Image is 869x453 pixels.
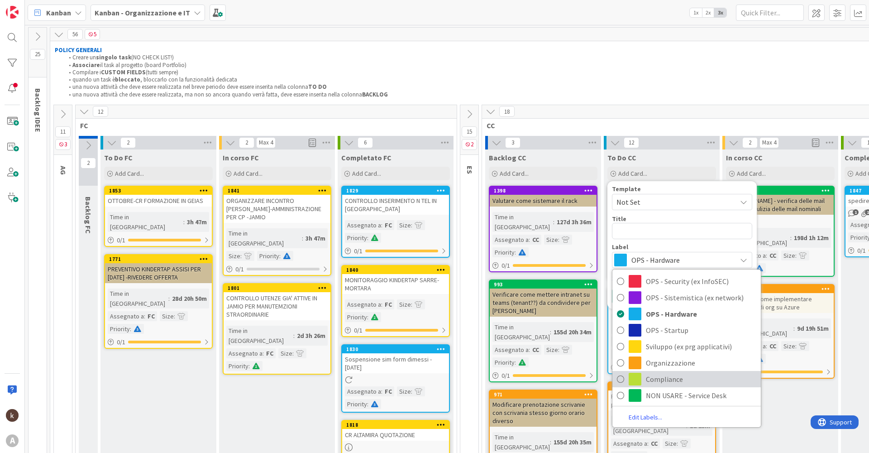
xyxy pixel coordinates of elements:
[397,386,411,396] div: Size
[185,217,209,227] div: 3h 47m
[612,338,761,355] a: Sviluppo (ex prg applicativi)
[105,255,212,283] div: 1771PREVENTIVO KINDERTAP ASSISI PER [DATE] -RIVEDERE OFFERTA
[174,311,175,321] span: :
[490,390,597,427] div: 971Modificare prenotazione scrivanie con scrivania stesso giorno orario diverso
[793,323,795,333] span: :
[492,432,550,452] div: Time in [GEOGRAPHIC_DATA]
[462,126,477,137] span: 15
[792,233,831,243] div: 198d 1h 12m
[608,362,715,373] div: 0/1
[354,326,363,335] span: 0 / 1
[551,327,594,337] div: 155d 20h 34m
[397,299,411,309] div: Size
[529,235,530,245] span: :
[382,220,394,230] div: FC
[766,251,767,260] span: :
[130,324,131,334] span: :
[608,390,715,410] div: Rionuovere mio numero MFA da profili Nuova Edu
[612,322,761,338] a: OPS - Startup
[342,345,449,353] div: 1830
[259,140,273,145] div: Max 4
[544,345,558,355] div: Size
[727,285,834,313] div: 1722Verificare come implementare alberatura di org su Azure
[55,46,102,54] strong: POLICY GENERALI
[93,106,108,117] span: 12
[490,187,597,207] div: 1398Valutare come sistemare il rack
[224,187,330,195] div: 1841
[492,235,529,245] div: Assegnato a
[342,429,449,441] div: CR ALTAMIRA QUOTAZIONE
[499,106,515,117] span: 18
[381,386,382,396] span: :
[117,337,125,347] span: 0 / 1
[105,187,212,207] div: 1853OTTOBRE-CR FORMAZIONE IN GEIAS
[465,166,474,174] span: ES
[105,235,212,246] div: 0/1
[490,195,597,207] div: Valutare come sistemare il rack
[224,284,330,292] div: 1801
[612,289,761,306] a: OPS - Sistemistica (ex network)
[108,311,144,321] div: Assegnato a
[303,233,328,243] div: 3h 47m
[342,353,449,373] div: Sospensione sim form dimessi - [DATE]
[795,341,797,351] span: :
[649,439,660,448] div: CC
[611,314,687,334] div: Time in [GEOGRAPHIC_DATA]
[352,169,381,178] span: Add Card...
[494,391,597,398] div: 971
[612,355,761,371] a: Organizzazione
[228,188,330,194] div: 1841
[795,251,797,260] span: :
[342,274,449,294] div: MONITORAGGIO KINDERTAP SARRE-MORTARA
[492,357,515,367] div: Priority
[494,281,597,288] div: 993
[341,153,392,162] span: Completato FC
[109,256,212,262] div: 1771
[120,137,136,148] span: 2
[857,246,866,255] span: 0 / 1
[702,8,714,17] span: 2x
[279,251,281,261] span: :
[490,289,597,317] div: Verificare come mettere intranet su teams (tenant??) da condividere per [PERSON_NAME]
[500,169,529,178] span: Add Card...
[611,349,633,359] div: Priority
[108,324,130,334] div: Priority
[492,212,553,232] div: Time in [GEOGRAPHIC_DATA]
[345,220,381,230] div: Assegnato a
[730,228,790,248] div: Time in [GEOGRAPHIC_DATA]
[235,265,244,274] span: 0 / 1
[19,1,41,12] span: Support
[726,153,763,162] span: In corso CC
[646,275,756,288] span: OPS - Security (ex InfoSEC)
[342,266,449,294] div: 1840MONITORAGGIO KINDERTAP SARRE-MORTARA
[345,299,381,309] div: Assegnato a
[105,187,212,195] div: 1853
[489,153,526,162] span: Backlog CC
[397,220,411,230] div: Size
[624,137,639,148] span: 12
[381,299,382,309] span: :
[646,323,756,337] span: OPS - Startup
[224,284,330,320] div: 1801CONTROLLO UTENZE GIA' ATTIVE IN JAMIO PER MANUTEMZIONI STRAORDINARIE
[611,439,647,448] div: Assegnato a
[411,299,412,309] span: :
[663,439,677,448] div: Size
[108,289,168,308] div: Time in [GEOGRAPHIC_DATA]
[224,264,330,275] div: 0/1
[730,318,793,338] div: Time in [GEOGRAPHIC_DATA]
[550,327,551,337] span: :
[342,195,449,215] div: CONTROLLO INSERIMENTO N TEL IN [GEOGRAPHIC_DATA]
[263,348,264,358] span: :
[226,228,302,248] div: Time in [GEOGRAPHIC_DATA]
[690,8,702,17] span: 1x
[55,126,71,137] span: 11
[381,220,382,230] span: :
[530,235,541,245] div: CC
[109,188,212,194] div: 1853
[558,235,559,245] span: :
[115,169,144,178] span: Add Card...
[240,251,242,261] span: :
[646,372,756,386] span: Compliance
[492,247,515,257] div: Priority
[505,137,520,148] span: 3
